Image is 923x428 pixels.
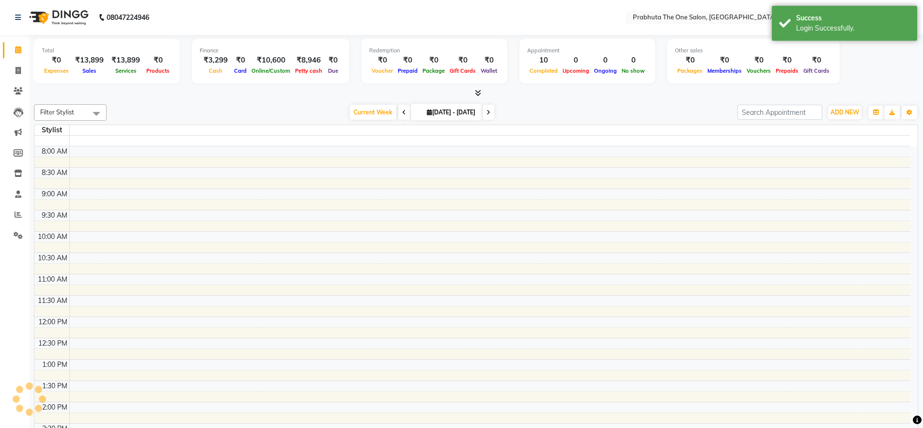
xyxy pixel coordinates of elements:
[369,47,500,55] div: Redemption
[113,67,139,74] span: Services
[447,67,478,74] span: Gift Cards
[42,55,71,66] div: ₹0
[326,67,341,74] span: Due
[36,296,69,306] div: 11:30 AM
[144,55,172,66] div: ₹0
[395,67,420,74] span: Prepaid
[592,67,619,74] span: Ongoing
[801,55,832,66] div: ₹0
[796,23,910,33] div: Login Successfully.
[40,381,69,391] div: 1:30 PM
[420,67,447,74] span: Package
[675,55,705,66] div: ₹0
[527,55,560,66] div: 10
[40,146,69,157] div: 8:00 AM
[232,67,249,74] span: Card
[42,47,172,55] div: Total
[369,67,395,74] span: Voucher
[619,55,647,66] div: 0
[369,55,395,66] div: ₹0
[42,67,71,74] span: Expenses
[619,67,647,74] span: No show
[350,105,396,120] span: Current Week
[36,317,69,327] div: 12:00 PM
[592,55,619,66] div: 0
[232,55,249,66] div: ₹0
[249,55,293,66] div: ₹10,600
[206,67,225,74] span: Cash
[447,55,478,66] div: ₹0
[527,47,647,55] div: Appointment
[200,55,232,66] div: ₹3,299
[420,55,447,66] div: ₹0
[796,13,910,23] div: Success
[40,360,69,370] div: 1:00 PM
[675,67,705,74] span: Packages
[395,55,420,66] div: ₹0
[200,47,342,55] div: Finance
[36,338,69,349] div: 12:30 PM
[744,67,773,74] span: Vouchers
[737,105,822,120] input: Search Appointment
[40,189,69,199] div: 9:00 AM
[325,55,342,66] div: ₹0
[249,67,293,74] span: Online/Custom
[828,106,861,119] button: ADD NEW
[25,4,91,31] img: logo
[40,402,69,412] div: 2:00 PM
[801,67,832,74] span: Gift Cards
[478,67,500,74] span: Wallet
[560,55,592,66] div: 0
[424,109,478,116] span: [DATE] - [DATE]
[773,67,801,74] span: Prepaids
[293,55,325,66] div: ₹8,946
[705,67,744,74] span: Memberships
[773,55,801,66] div: ₹0
[36,274,69,285] div: 11:00 AM
[144,67,172,74] span: Products
[527,67,560,74] span: Completed
[744,55,773,66] div: ₹0
[107,4,149,31] b: 08047224946
[36,232,69,242] div: 10:00 AM
[40,210,69,221] div: 9:30 AM
[830,109,859,116] span: ADD NEW
[675,47,832,55] div: Other sales
[40,168,69,178] div: 8:30 AM
[705,55,744,66] div: ₹0
[560,67,592,74] span: Upcoming
[34,125,69,135] div: Stylist
[293,67,325,74] span: Petty cash
[71,55,108,66] div: ₹13,899
[36,253,69,263] div: 10:30 AM
[40,108,74,116] span: Filter Stylist
[80,67,99,74] span: Sales
[478,55,500,66] div: ₹0
[108,55,144,66] div: ₹13,899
